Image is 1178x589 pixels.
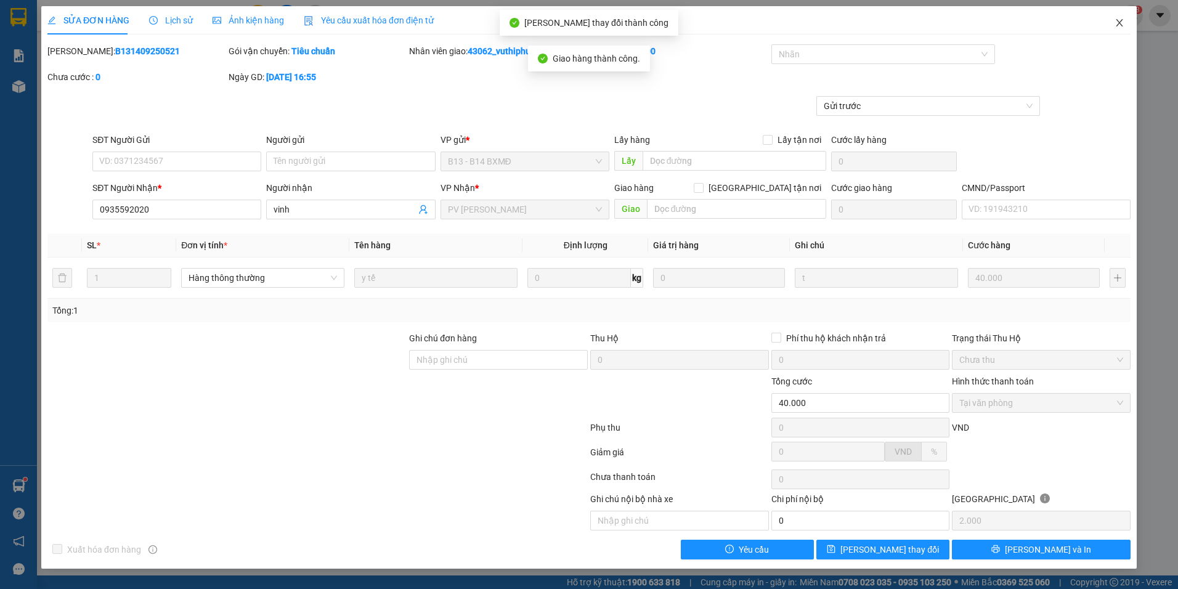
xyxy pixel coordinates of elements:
span: check-circle [510,18,519,28]
th: Ghi chú [790,234,963,258]
div: Chi phí nội bộ [771,492,950,511]
span: clock-circle [149,16,158,25]
span: Giao hàng thành công. [553,54,640,63]
b: [DATE] 16:55 [266,72,316,82]
button: plus [1110,268,1126,288]
span: [PERSON_NAME] thay đổi thành công [524,18,668,28]
span: Giao hàng [614,183,654,193]
div: Ngày GD: [229,70,407,84]
span: Hàng thông thường [189,269,337,287]
span: save [827,545,835,554]
span: Định lượng [564,240,607,250]
div: Người nhận [266,181,435,195]
span: Cước hàng [968,240,1010,250]
b: Tiêu chuẩn [291,46,335,56]
div: Gói vận chuyển: [229,44,407,58]
span: info-circle [1040,494,1050,503]
span: Giá trị hàng [653,240,699,250]
div: SĐT Người Nhận [92,181,261,195]
input: Dọc đường [643,151,827,171]
span: check-circle [538,54,548,63]
span: Tại văn phòng [959,394,1123,412]
span: PV Nam Đong [448,200,602,219]
span: Giao [614,199,647,219]
span: SL [87,240,97,250]
div: Người gửi [266,133,435,147]
button: exclamation-circleYêu cầu [681,540,814,559]
img: icon [304,16,314,26]
span: Lấy [614,151,643,171]
div: Nhân viên giao: [409,44,588,58]
div: Trạng thái Thu Hộ [952,331,1131,345]
div: Ghi chú nội bộ nhà xe [590,492,769,511]
span: VND [895,447,912,457]
b: 43062_vuthiphuong.vtp [468,46,560,56]
button: save[PERSON_NAME] thay đổi [816,540,949,559]
span: VND [952,423,969,433]
span: Ảnh kiện hàng [213,15,284,25]
label: Cước giao hàng [831,183,892,193]
span: picture [213,16,221,25]
span: Lịch sử [149,15,193,25]
span: Yêu cầu xuất hóa đơn điện tử [304,15,434,25]
span: exclamation-circle [725,545,734,554]
div: [PERSON_NAME]: [47,44,226,58]
span: [PERSON_NAME] và In [1005,543,1091,556]
b: 0 [95,72,100,82]
div: Cước rồi : [590,44,769,58]
input: Ghi Chú [795,268,958,288]
span: Thu Hộ [590,333,619,343]
input: Cước lấy hàng [831,152,957,171]
span: Đơn vị tính [181,240,227,250]
span: Xuất hóa đơn hàng [62,543,146,556]
input: Nhập ghi chú [590,511,769,530]
div: SĐT Người Gửi [92,133,261,147]
span: edit [47,16,56,25]
div: Tổng: 1 [52,304,455,317]
button: delete [52,268,72,288]
button: printer[PERSON_NAME] và In [952,540,1131,559]
span: Tên hàng [354,240,391,250]
span: Tổng cước [771,376,812,386]
b: B131409250521 [115,46,180,56]
label: Hình thức thanh toán [952,376,1034,386]
span: info-circle [148,545,157,554]
div: [GEOGRAPHIC_DATA] [952,492,1131,511]
span: B13 - B14 BXMĐ [448,152,602,171]
input: 0 [653,268,785,288]
span: kg [631,268,643,288]
span: printer [991,545,1000,554]
div: Phụ thu [589,421,770,442]
span: % [931,447,937,457]
label: Cước lấy hàng [831,135,887,145]
span: Lấy tận nơi [773,133,826,147]
span: Yêu cầu [739,543,769,556]
span: [GEOGRAPHIC_DATA] tận nơi [704,181,826,195]
span: close [1115,18,1124,28]
span: VP Nhận [441,183,475,193]
input: VD: Bàn, Ghế [354,268,518,288]
span: Lấy hàng [614,135,650,145]
span: user-add [418,205,428,214]
div: VP gửi [441,133,609,147]
input: Ghi chú đơn hàng [409,350,588,370]
button: Close [1102,6,1137,41]
label: Ghi chú đơn hàng [409,333,477,343]
span: Gửi trước [824,97,1033,115]
input: 0 [968,268,1100,288]
div: Chưa cước : [47,70,226,84]
div: Chưa thanh toán [589,470,770,492]
div: Giảm giá [589,445,770,467]
div: CMND/Passport [962,181,1131,195]
input: Dọc đường [647,199,827,219]
span: SỬA ĐƠN HÀNG [47,15,129,25]
span: [PERSON_NAME] thay đổi [840,543,939,556]
input: Cước giao hàng [831,200,957,219]
span: Chưa thu [959,351,1123,369]
span: Phí thu hộ khách nhận trả [781,331,891,345]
